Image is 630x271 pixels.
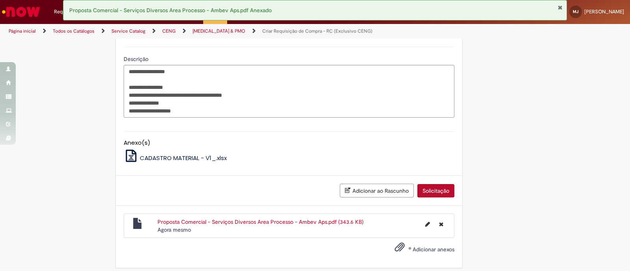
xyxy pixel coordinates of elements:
button: Adicionar ao Rascunho [340,184,414,197]
span: Adicionar anexos [413,246,454,253]
span: Agora mesmo [157,226,191,233]
a: Service Catalog [111,28,145,34]
a: CADASTRO MATERIAL - V1_.xlsx [124,154,227,162]
span: CADASTRO MATERIAL - V1_.xlsx [140,154,227,162]
button: Editar nome de arquivo Proposta Comercial - Serviços Diversos Area Processo - Ambev Aps.pdf [421,218,435,230]
span: Proposta Comercial - Serviços Diversos Area Processo - Ambev Aps.pdf Anexado [69,7,272,14]
a: CENG [162,28,176,34]
button: Fechar Notificação [558,4,563,11]
button: Adicionar anexos [393,240,407,258]
button: Excluir Proposta Comercial - Serviços Diversos Area Processo - Ambev Aps.pdf [434,218,448,230]
span: Descrição [124,55,150,63]
textarea: Descrição [124,65,454,118]
a: Página inicial [9,28,36,34]
time: 29/09/2025 10:34:45 [157,226,191,233]
span: [PERSON_NAME] [584,8,624,15]
button: Solicitação [417,184,454,197]
a: Criar Requisição de Compra - RC (Exclusivo CENG) [262,28,372,34]
a: Todos os Catálogos [53,28,94,34]
a: Proposta Comercial - Serviços Diversos Area Processo - Ambev Aps.pdf (343.6 KB) [157,218,363,225]
ul: Trilhas de página [6,24,414,39]
span: MJ [573,9,578,14]
h5: Anexo(s) [124,140,454,146]
span: Requisições [54,8,82,16]
img: ServiceNow [1,4,41,20]
a: [MEDICAL_DATA] & PMO [193,28,245,34]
